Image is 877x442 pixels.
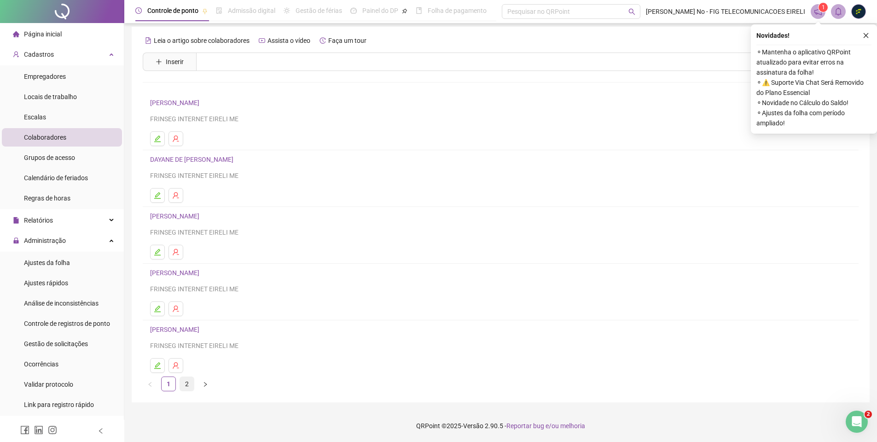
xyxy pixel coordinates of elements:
a: [PERSON_NAME] [150,99,202,106]
button: Inserir [148,54,191,69]
span: left [147,382,153,387]
span: edit [154,362,161,369]
span: close [863,32,869,39]
span: ⚬ Ajustes da folha com período ampliado! [756,108,871,128]
span: ⚬ Novidade no Cálculo do Saldo! [756,98,871,108]
span: user-delete [172,248,180,256]
span: [PERSON_NAME] No - FIG TELECOMUNICACOES EIRELI [646,6,805,17]
span: history [319,37,326,44]
div: FRINSEG INTERNET EIRELI ME [150,284,851,294]
span: Painel do DP [362,7,398,14]
span: Assista o vídeo [267,37,310,44]
span: user-delete [172,362,180,369]
span: home [13,31,19,37]
span: facebook [20,425,29,435]
span: search [628,8,635,15]
span: Locais de trabalho [24,93,77,100]
span: pushpin [202,8,208,14]
span: dashboard [350,7,357,14]
a: DAYANE DE [PERSON_NAME] [150,156,236,163]
span: Ajustes da folha [24,259,70,266]
span: edit [154,192,161,199]
span: Admissão digital [228,7,275,14]
span: ⚬ Mantenha o aplicativo QRPoint atualizado para evitar erros na assinatura da folha! [756,47,871,77]
span: Leia o artigo sobre colaboradores [154,37,250,44]
span: Página inicial [24,30,62,38]
span: Calendário de feriados [24,174,88,182]
span: bell [834,7,842,16]
div: FRINSEG INTERNET EIRELI ME [150,341,851,351]
span: user-delete [172,305,180,312]
span: user-add [13,51,19,58]
a: [PERSON_NAME] [150,212,202,220]
span: file-text [145,37,151,44]
div: FRINSEG INTERNET EIRELI ME [150,171,851,181]
span: youtube [259,37,265,44]
footer: QRPoint © 2025 - 2.90.5 - [124,410,877,442]
span: pushpin [402,8,407,14]
span: edit [154,305,161,312]
button: right [198,377,213,391]
span: lock [13,237,19,244]
span: Gestão de solicitações [24,340,88,348]
span: Escalas [24,113,46,121]
span: user-delete [172,192,180,199]
span: Link para registro rápido [24,401,94,408]
span: notification [814,7,822,16]
span: Folha de pagamento [428,7,487,14]
span: ⚬ ⚠️ Suporte Via Chat Será Removido do Plano Essencial [756,77,871,98]
span: 2 [865,411,872,418]
span: Ajustes rápidos [24,279,68,287]
span: Versão [463,422,483,430]
span: user-delete [172,135,180,142]
span: edit [154,135,161,142]
span: Ocorrências [24,360,58,368]
span: 1 [822,4,825,11]
div: FRINSEG INTERNET EIRELI ME [150,114,851,124]
span: Controle de ponto [147,7,198,14]
span: right [203,382,208,387]
span: Controle de registros de ponto [24,320,110,327]
span: plus [156,59,162,65]
span: edit [154,248,161,256]
span: file [13,217,19,224]
span: Faça um tour [328,37,366,44]
span: Novidades ! [756,30,790,41]
span: Relatórios [24,217,53,224]
span: Empregadores [24,73,66,80]
iframe: Intercom live chat [846,411,868,433]
span: Cadastros [24,51,54,58]
span: Colaboradores [24,134,66,141]
a: [PERSON_NAME] [150,269,202,277]
span: linkedin [34,425,43,435]
span: Reportar bug e/ou melhoria [506,422,585,430]
a: 1 [162,377,175,391]
span: Administração [24,237,66,244]
span: book [416,7,422,14]
li: Página anterior [143,377,157,391]
span: Grupos de acesso [24,154,75,161]
span: Validar protocolo [24,381,73,388]
span: sun [284,7,290,14]
li: 1 [161,377,176,391]
button: left [143,377,157,391]
a: [PERSON_NAME] [150,326,202,333]
div: FRINSEG INTERNET EIRELI ME [150,227,851,237]
span: clock-circle [135,7,142,14]
li: 2 [180,377,194,391]
span: file-done [216,7,222,14]
span: Regras de horas [24,194,70,202]
img: 13237 [852,5,865,18]
li: Próxima página [198,377,213,391]
a: 2 [180,377,194,391]
span: left [98,428,104,434]
span: Gestão de férias [296,7,342,14]
sup: 1 [819,3,828,12]
span: Análise de inconsistências [24,300,99,307]
span: instagram [48,425,57,435]
span: Inserir [166,57,184,67]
